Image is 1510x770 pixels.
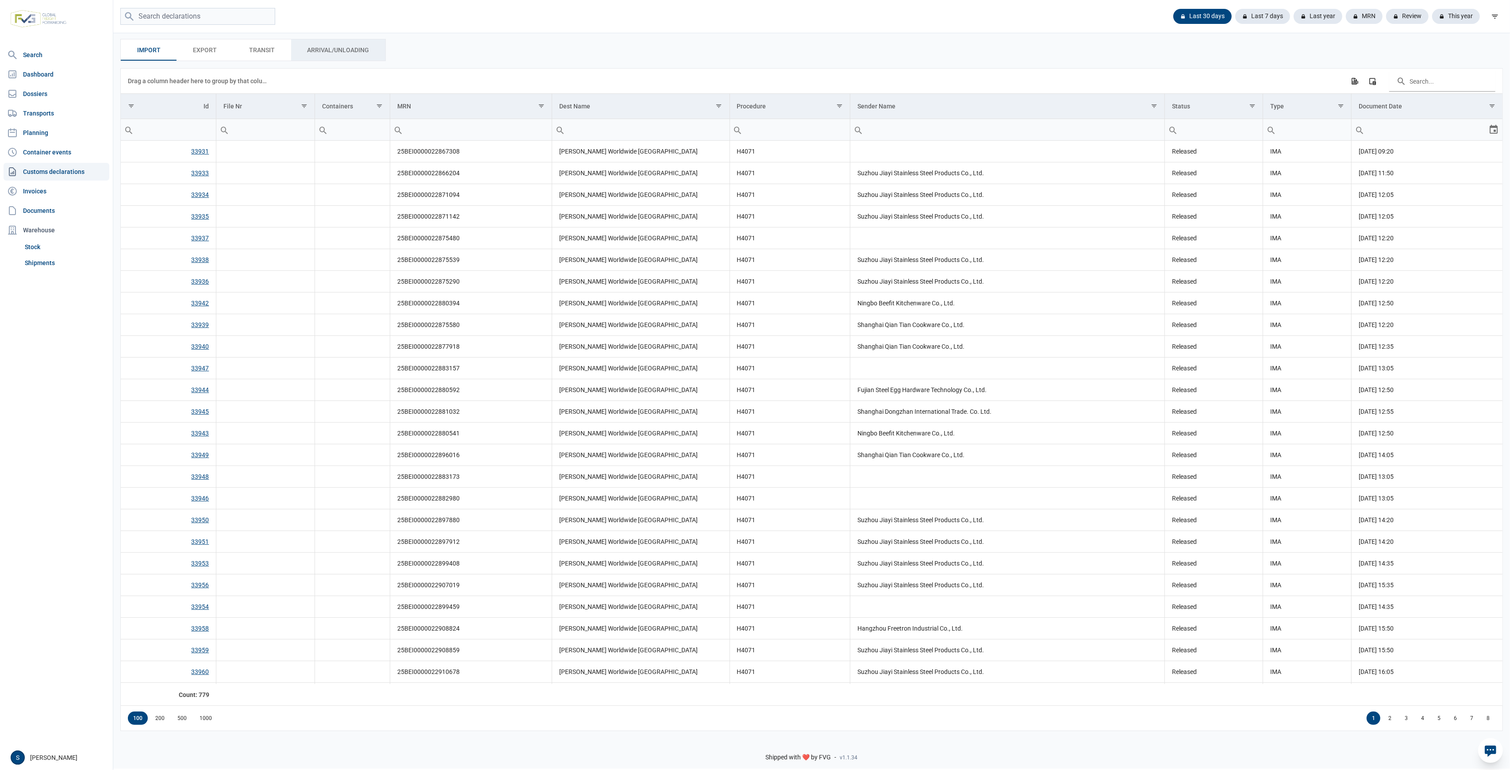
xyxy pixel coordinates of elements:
[128,712,148,725] div: Items per page: 100
[552,141,730,162] td: [PERSON_NAME] Worldwide [GEOGRAPHIC_DATA]
[730,531,850,553] td: H4071
[1249,103,1256,109] span: Show filter options for column 'Status'
[730,488,850,509] td: H4071
[1164,336,1263,358] td: Released
[1364,73,1380,89] div: Column Chooser
[390,119,406,140] div: Search box
[850,271,1164,293] td: Suzhou Jiayi Stainless Steel Products Co., Ltd.
[1359,365,1394,372] span: [DATE] 13:05
[1151,103,1157,109] span: Show filter options for column 'Sender Name'
[1352,119,1488,140] input: Filter cell
[128,690,209,699] div: Id Count: 779
[552,683,730,705] td: [PERSON_NAME] Worldwide [GEOGRAPHIC_DATA]
[552,466,730,488] td: [PERSON_NAME] Worldwide [GEOGRAPHIC_DATA]
[850,661,1164,683] td: Suzhou Jiayi Stainless Steel Products Co., Ltd.
[1164,683,1263,705] td: Released
[1263,162,1352,184] td: IMA
[315,119,390,140] input: Filter cell
[390,661,552,683] td: 25BEI0000022910678
[1263,249,1352,271] td: IMA
[191,647,209,654] a: 33959
[390,119,552,141] td: Filter cell
[1263,379,1352,401] td: IMA
[4,143,109,161] a: Container events
[390,141,552,162] td: 25BEI0000022867308
[730,574,850,596] td: H4071
[1164,314,1263,336] td: Released
[322,103,353,110] div: Containers
[315,119,390,141] td: Filter cell
[1164,488,1263,509] td: Released
[850,639,1164,661] td: Suzhou Jiayi Stainless Steel Products Co., Ltd.
[1263,119,1351,140] input: Filter cell
[1164,553,1263,574] td: Released
[216,119,315,141] td: Filter cell
[1164,358,1263,379] td: Released
[850,531,1164,553] td: Suzhou Jiayi Stainless Steel Products Co., Ltd.
[730,466,850,488] td: H4071
[552,553,730,574] td: [PERSON_NAME] Worldwide [GEOGRAPHIC_DATA]
[390,249,552,271] td: 25BEI0000022875539
[1359,278,1394,285] span: [DATE] 12:20
[730,379,850,401] td: H4071
[1164,574,1263,596] td: Released
[730,206,850,227] td: H4071
[191,256,209,263] a: 33938
[730,249,850,271] td: H4071
[390,379,552,401] td: 25BEI0000022880592
[4,221,109,239] div: Warehouse
[1352,94,1503,119] td: Column Document Date
[11,751,25,765] button: S
[1164,206,1263,227] td: Released
[390,94,552,119] td: Column MRN
[390,553,552,574] td: 25BEI0000022899408
[249,45,275,55] span: Transit
[191,343,209,350] a: 33940
[1164,119,1263,141] td: Filter cell
[850,94,1164,119] td: Column Sender Name
[194,712,217,725] div: Items per page: 1000
[1173,9,1232,24] div: Last 30 days
[1164,639,1263,661] td: Released
[1164,509,1263,531] td: Released
[1164,141,1263,162] td: Released
[4,85,109,103] a: Dossiers
[390,206,552,227] td: 25BEI0000022871142
[1359,213,1394,220] span: [DATE] 12:05
[216,119,232,140] div: Search box
[4,124,109,142] a: Planning
[150,712,170,725] div: Items per page: 200
[204,103,209,110] div: Id
[857,103,895,110] div: Sender Name
[1263,531,1352,553] td: IMA
[172,712,192,725] div: Items per page: 500
[191,408,209,415] a: 33945
[850,119,866,140] div: Search box
[390,574,552,596] td: 25BEI0000022907019
[191,430,209,437] a: 33943
[1263,336,1352,358] td: IMA
[552,293,730,314] td: [PERSON_NAME] Worldwide [GEOGRAPHIC_DATA]
[1359,256,1394,263] span: [DATE] 12:20
[128,69,1495,93] div: Data grid toolbar
[376,103,383,109] span: Show filter options for column 'Containers'
[1263,206,1352,227] td: IMA
[1263,466,1352,488] td: IMA
[730,314,850,336] td: H4071
[1263,141,1352,162] td: IMA
[1165,119,1181,140] div: Search box
[191,581,209,589] a: 33956
[730,683,850,705] td: H4071
[552,206,730,227] td: [PERSON_NAME] Worldwide [GEOGRAPHIC_DATA]
[552,661,730,683] td: [PERSON_NAME] Worldwide [GEOGRAPHIC_DATA]
[191,365,209,372] a: 33947
[1481,712,1495,725] div: Page 8
[191,148,209,155] a: 33931
[730,661,850,683] td: H4071
[191,560,209,567] a: 33953
[1383,712,1397,725] div: Page 2
[121,119,216,140] input: Filter cell
[1359,451,1394,458] span: [DATE] 14:05
[191,386,209,393] a: 33944
[850,574,1164,596] td: Suzhou Jiayi Stainless Steel Products Co., Ltd.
